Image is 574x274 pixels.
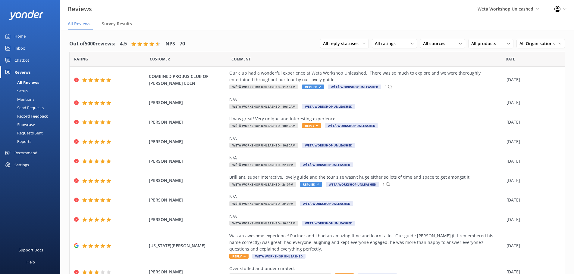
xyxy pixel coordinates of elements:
[507,197,557,203] div: [DATE]
[229,182,296,187] span: Wētā Workshop Unleashed - 2:10pm
[68,21,90,27] span: All Reviews
[383,181,385,187] p: 1
[300,182,322,187] span: Replied
[302,143,355,148] span: Wētā Workshop Unleashed
[102,21,132,27] span: Survey Results
[4,129,43,137] div: Requests Sent
[149,197,227,203] span: [PERSON_NAME]
[302,85,324,89] span: Replied
[302,123,321,128] span: Reply
[4,103,60,112] a: Send Requests
[507,216,557,223] div: [DATE]
[231,56,251,62] span: Question
[4,129,60,137] a: Requests Sent
[229,135,503,142] div: N/A
[4,137,60,146] a: Reports
[149,73,227,87] span: COMBINED PROBUS CLUB OF [PERSON_NAME] EDEN
[149,138,227,145] span: [PERSON_NAME]
[507,119,557,125] div: [DATE]
[4,137,31,146] div: Reports
[323,40,362,47] span: All reply statuses
[229,115,503,122] div: It was great! Very unique and interesting experience.
[74,56,88,62] span: Date
[4,95,60,103] a: Mentions
[229,70,503,83] div: Our club had a wonderful experience at Weta Workshop Unleashed. There was so much to explore and ...
[165,40,175,48] h4: NPS
[14,147,37,159] div: Recommend
[9,10,44,20] img: yonder-white-logo.png
[300,201,353,206] span: Wētā Workshop Unleashed
[326,182,379,187] span: Wētā Workshop Unleashed
[229,104,298,109] span: Wētā Workshop Unleashed - 10:10am
[69,40,115,48] h4: Out of 5000 reviews:
[478,6,533,12] span: Wētā Workshop Unleashed
[229,193,503,200] div: N/A
[14,54,29,66] div: Chatbot
[229,221,298,226] span: Wētā Workshop Unleashed - 10:10am
[229,123,298,128] span: Wētā Workshop Unleashed - 10:10am
[19,244,43,256] div: Support Docs
[4,103,44,112] div: Send Requests
[4,78,39,87] div: All Reviews
[507,158,557,165] div: [DATE]
[325,123,378,128] span: Wētā Workshop Unleashed
[14,42,25,54] div: Inbox
[180,40,185,48] h4: 70
[149,119,227,125] span: [PERSON_NAME]
[149,177,227,184] span: [PERSON_NAME]
[471,40,500,47] span: All products
[4,112,48,120] div: Record Feedback
[229,155,503,161] div: N/A
[149,99,227,106] span: [PERSON_NAME]
[519,40,558,47] span: All Organisations
[229,96,503,103] div: N/A
[14,159,29,171] div: Settings
[14,66,30,78] div: Reviews
[507,242,557,249] div: [DATE]
[150,56,170,62] span: Date
[229,174,503,180] div: Brilliant, super interactive, lovely guide and the tour size wasn’t huge either so lots of time a...
[300,162,353,167] span: Wētā Workshop Unleashed
[229,213,503,220] div: N/A
[4,112,60,120] a: Record Feedback
[149,158,227,165] span: [PERSON_NAME]
[149,216,227,223] span: [PERSON_NAME]
[229,232,503,253] div: Was an awesome experience! Partner and I had an amazing time and learnt a lot. Our guide [PERSON_...
[375,40,399,47] span: All ratings
[149,242,227,249] span: [US_STATE][PERSON_NAME]
[27,256,35,268] div: Help
[507,177,557,184] div: [DATE]
[229,85,298,89] span: Wētā Workshop Unleashed - 11:10am
[385,84,387,90] p: 1
[4,78,60,87] a: All Reviews
[302,104,355,109] span: Wētā Workshop Unleashed
[229,254,249,259] span: Reply
[4,95,34,103] div: Mentions
[120,40,127,48] h4: 4.5
[14,30,26,42] div: Home
[4,120,35,129] div: Showcase
[423,40,449,47] span: All sources
[302,221,355,226] span: Wētā Workshop Unleashed
[506,56,515,62] span: Date
[4,87,28,95] div: Setup
[229,201,296,206] span: Wētā Workshop Unleashed - 2:10pm
[4,120,60,129] a: Showcase
[229,265,503,272] div: Over stuffed and under curated.
[328,85,381,89] span: Wētā Workshop Unleashed
[229,143,298,148] span: Wētā Workshop Unleashed - 10:30am
[507,138,557,145] div: [DATE]
[507,76,557,83] div: [DATE]
[252,254,306,259] span: Wētā Workshop Unleashed
[507,99,557,106] div: [DATE]
[229,162,296,167] span: Wētā Workshop Unleashed - 2:10pm
[68,4,92,14] h3: Reviews
[4,87,60,95] a: Setup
